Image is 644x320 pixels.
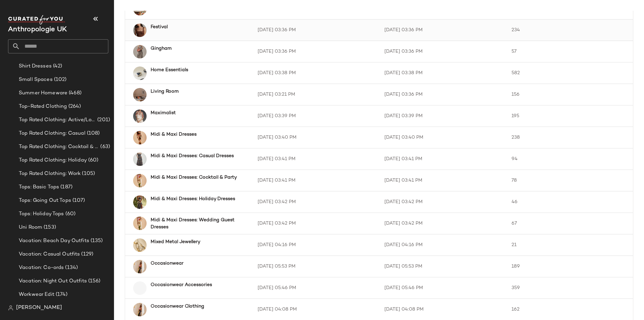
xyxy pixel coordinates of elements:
[80,250,93,258] span: (129)
[19,197,71,204] span: Tops: Going Out Tops
[59,183,72,191] span: (187)
[8,305,13,311] img: svg%3e
[506,41,633,62] td: 57
[506,277,633,299] td: 359
[19,237,89,245] span: Vacation: Beach Day Outfits
[379,84,506,105] td: [DATE] 03:36 PM
[19,170,80,178] span: Top Rated Clothing: Work
[87,277,101,285] span: (156)
[252,170,379,191] td: [DATE] 03:41 PM
[506,191,633,213] td: 46
[19,143,99,151] span: Top Rated Clothing: Cocktail & Party
[151,109,176,117] b: Maximalist
[252,148,379,170] td: [DATE] 03:41 PM
[19,76,53,84] span: Small Spaces
[506,148,633,170] td: 94
[151,152,234,159] b: Midi & Maxi Dresses: Casual Dresses
[19,250,80,258] span: Vacation: Casual Outfits
[379,41,506,62] td: [DATE] 03:36 PM
[506,213,633,234] td: 67
[53,76,67,84] span: (102)
[151,238,200,245] b: Mixed Metal Jewellery
[19,183,59,191] span: Tops: Basic Tops
[151,88,179,95] b: Living Room
[506,19,633,41] td: 234
[8,26,67,33] span: Current Company Name
[8,15,65,25] img: cfy_white_logo.C9jOOHJF.svg
[379,170,506,191] td: [DATE] 03:41 PM
[252,277,379,299] td: [DATE] 05:46 PM
[19,224,42,231] span: Uni Room
[80,170,95,178] span: (105)
[99,143,110,151] span: (63)
[252,213,379,234] td: [DATE] 03:42 PM
[252,41,379,62] td: [DATE] 03:36 PM
[252,105,379,127] td: [DATE] 03:39 PM
[19,291,54,299] span: Workwear Edit
[506,84,633,105] td: 156
[379,127,506,148] td: [DATE] 03:40 PM
[19,156,87,164] span: Top Rated Clothing: Holiday
[506,234,633,256] td: 21
[64,264,78,272] span: (134)
[252,234,379,256] td: [DATE] 04:16 PM
[252,256,379,277] td: [DATE] 05:53 PM
[252,84,379,105] td: [DATE] 03:21 PM
[379,148,506,170] td: [DATE] 03:41 PM
[252,19,379,41] td: [DATE] 03:36 PM
[19,116,96,124] span: Top Rated Clothing: Active/Lounge/Sport
[67,103,81,110] span: (264)
[19,264,64,272] span: Vacation: Co-ords
[151,281,212,288] b: Occasionwear Accessories
[252,191,379,213] td: [DATE] 03:42 PM
[64,210,76,218] span: (60)
[151,24,168,31] b: Festival
[379,19,506,41] td: [DATE] 03:36 PM
[151,174,237,181] b: Midi & Maxi Dresses: Cocktail & Party
[89,237,103,245] span: (135)
[151,303,204,310] b: Occasionwear Clothing
[19,277,87,285] span: Vacation: Night Out Outfits
[379,256,506,277] td: [DATE] 05:53 PM
[379,213,506,234] td: [DATE] 03:42 PM
[252,127,379,148] td: [DATE] 03:40 PM
[42,224,56,231] span: (153)
[151,45,172,52] b: Gingham
[19,62,52,70] span: Shirt Dresses
[252,62,379,84] td: [DATE] 03:38 PM
[379,277,506,299] td: [DATE] 05:46 PM
[19,103,67,110] span: Top-Rated Clothing
[506,105,633,127] td: 195
[19,130,86,137] span: Top Rated Clothing: Casual
[379,105,506,127] td: [DATE] 03:39 PM
[506,62,633,84] td: 582
[86,130,100,137] span: (108)
[87,156,99,164] span: (60)
[506,256,633,277] td: 189
[151,195,235,202] b: Midi & Maxi Dresses: Holiday Dresses
[67,89,82,97] span: (468)
[96,116,110,124] span: (201)
[16,304,62,312] span: [PERSON_NAME]
[506,170,633,191] td: 78
[506,127,633,148] td: 238
[379,234,506,256] td: [DATE] 04:16 PM
[151,66,188,74] b: Home Essentials
[151,260,183,267] b: Occasionwear
[379,191,506,213] td: [DATE] 03:42 PM
[19,89,67,97] span: Summer Homeware
[151,131,197,138] b: Midi & Maxi Dresses
[52,62,62,70] span: (42)
[19,210,64,218] span: Tops: Holiday Tops
[71,197,85,204] span: (107)
[54,291,68,299] span: (174)
[151,217,240,231] b: Midi & Maxi Dresses: Wedding Guest Dresses
[379,62,506,84] td: [DATE] 03:38 PM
